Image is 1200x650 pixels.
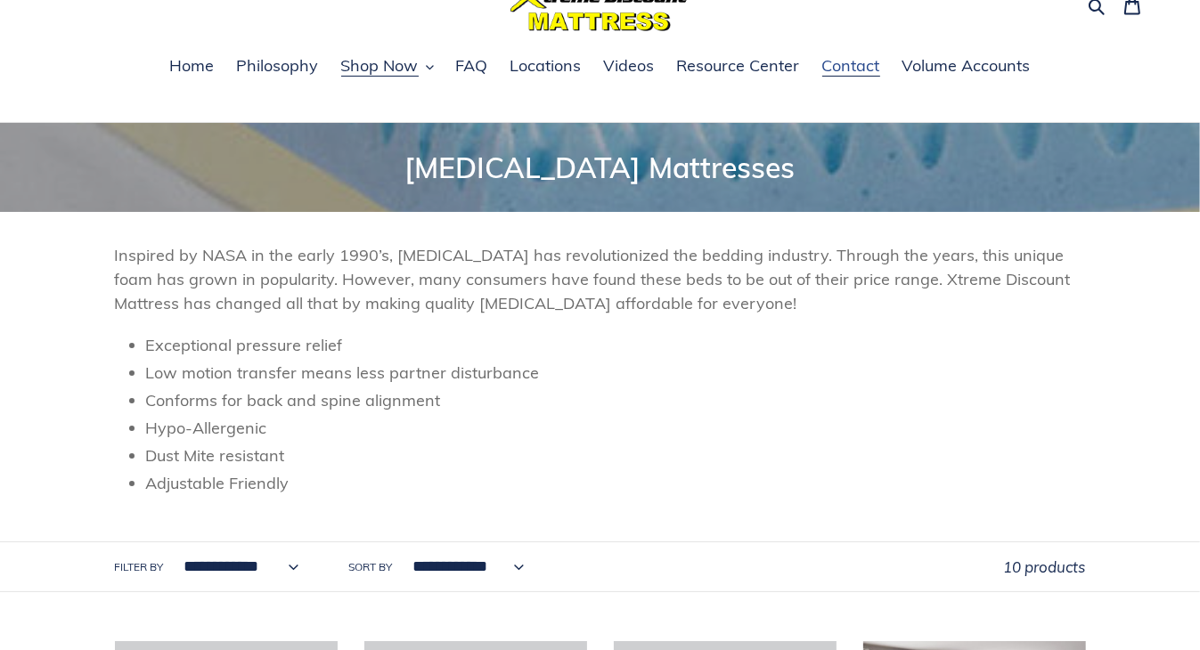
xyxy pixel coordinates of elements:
span: Philosophy [237,55,319,77]
a: Volume Accounts [894,53,1040,80]
a: Contact [813,53,889,80]
li: Exceptional pressure relief [146,333,1086,357]
span: Contact [822,55,880,77]
a: Home [161,53,224,80]
span: Home [170,55,215,77]
a: Philosophy [228,53,328,80]
a: Videos [595,53,664,80]
li: Adjustable Friendly [146,471,1086,495]
button: Shop Now [332,53,443,80]
p: Inspired by NASA in the early 1990’s, [MEDICAL_DATA] has revolutionized the bedding industry. Thr... [115,243,1086,315]
li: Dust Mite resistant [146,443,1086,467]
span: Videos [604,55,655,77]
span: Volume Accounts [902,55,1031,77]
span: [MEDICAL_DATA] Mattresses [405,150,796,185]
a: Locations [502,53,591,80]
a: FAQ [447,53,497,80]
li: Conforms for back and spine alignment [146,388,1086,412]
span: FAQ [456,55,488,77]
span: Shop Now [341,55,419,77]
a: Resource Center [668,53,809,80]
span: Locations [510,55,582,77]
label: Sort by [349,559,393,575]
li: Low motion transfer means less partner disturbance [146,361,1086,385]
span: Resource Center [677,55,800,77]
li: Hypo-Allergenic [146,416,1086,440]
span: 10 products [1004,557,1086,576]
label: Filter by [115,559,164,575]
